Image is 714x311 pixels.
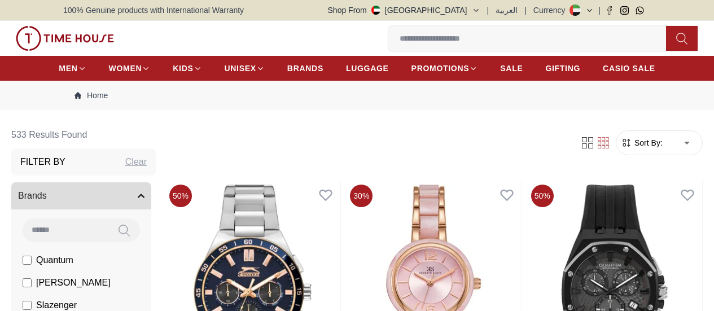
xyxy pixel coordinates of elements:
[545,63,580,74] span: GIFTING
[411,58,478,78] a: PROMOTIONS
[636,6,644,15] a: Whatsapp
[59,58,86,78] a: MEN
[109,63,142,74] span: WOMEN
[603,58,655,78] a: CASIO SALE
[411,63,470,74] span: PROMOTIONS
[328,5,480,16] button: Shop From[GEOGRAPHIC_DATA]
[531,185,554,207] span: 50 %
[63,5,244,16] span: 100% Genuine products with International Warranty
[287,63,323,74] span: BRANDS
[59,63,77,74] span: MEN
[225,63,256,74] span: UNISEX
[23,278,32,287] input: [PERSON_NAME]
[350,185,373,207] span: 30 %
[18,189,47,203] span: Brands
[621,137,663,148] button: Sort By:
[500,63,523,74] span: SALE
[36,253,73,267] span: Quantum
[225,58,265,78] a: UNISEX
[11,182,151,209] button: Brands
[173,58,202,78] a: KIDS
[533,5,570,16] div: Currency
[23,256,32,265] input: Quantum
[545,58,580,78] a: GIFTING
[346,58,389,78] a: LUGGAGE
[169,185,192,207] span: 50 %
[125,155,147,169] div: Clear
[11,121,156,148] h6: 533 Results Found
[75,90,108,101] a: Home
[287,58,323,78] a: BRANDS
[632,137,663,148] span: Sort By:
[620,6,629,15] a: Instagram
[500,58,523,78] a: SALE
[109,58,151,78] a: WOMEN
[496,5,518,16] button: العربية
[23,301,32,310] input: Slazenger
[20,155,65,169] h3: Filter By
[487,5,489,16] span: |
[16,26,114,51] img: ...
[603,63,655,74] span: CASIO SALE
[598,5,601,16] span: |
[346,63,389,74] span: LUGGAGE
[173,63,193,74] span: KIDS
[36,276,111,290] span: [PERSON_NAME]
[63,81,651,110] nav: Breadcrumb
[605,6,614,15] a: Facebook
[524,5,527,16] span: |
[371,6,380,15] img: United Arab Emirates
